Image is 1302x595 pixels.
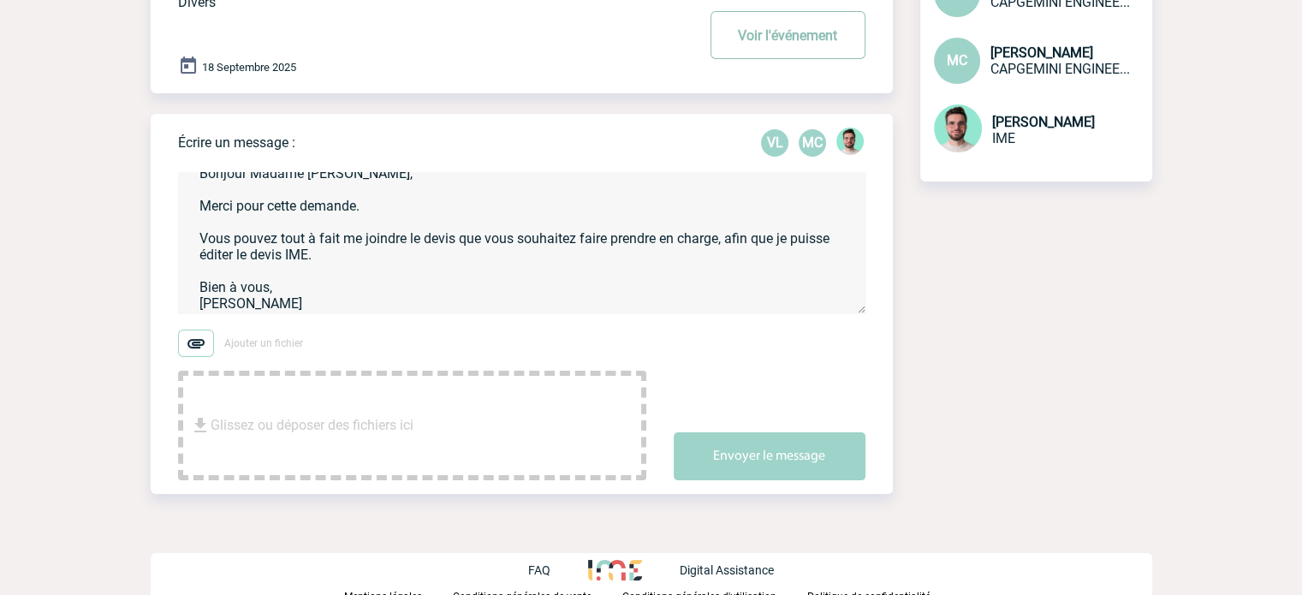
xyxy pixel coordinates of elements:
span: CAPGEMINI ENGINEERING RESEARCH AND DEVELOPMENT [990,61,1130,77]
span: MC [947,52,967,68]
span: IME [992,130,1015,146]
button: Voir l'événement [710,11,865,59]
p: FAQ [528,563,550,577]
img: 121547-2.png [836,128,864,155]
p: Écrire un message : [178,134,295,151]
button: Envoyer le message [674,432,865,480]
span: Glissez ou déposer des fichiers ici [211,383,413,468]
span: Ajouter un fichier [224,337,303,349]
p: MC [799,129,826,157]
img: 121547-2.png [934,104,982,152]
div: Véronique LEVEQUE [761,129,788,157]
div: Mélanie CROUZET [799,129,826,157]
span: [PERSON_NAME] [990,45,1093,61]
a: FAQ [528,561,588,577]
span: [PERSON_NAME] [992,114,1095,130]
img: file_download.svg [190,415,211,436]
img: http://www.idealmeetingsevents.fr/ [588,560,641,580]
p: VL [761,129,788,157]
p: Digital Assistance [680,563,774,577]
span: 18 Septembre 2025 [202,61,296,74]
div: Benjamin ROLAND [836,128,864,158]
